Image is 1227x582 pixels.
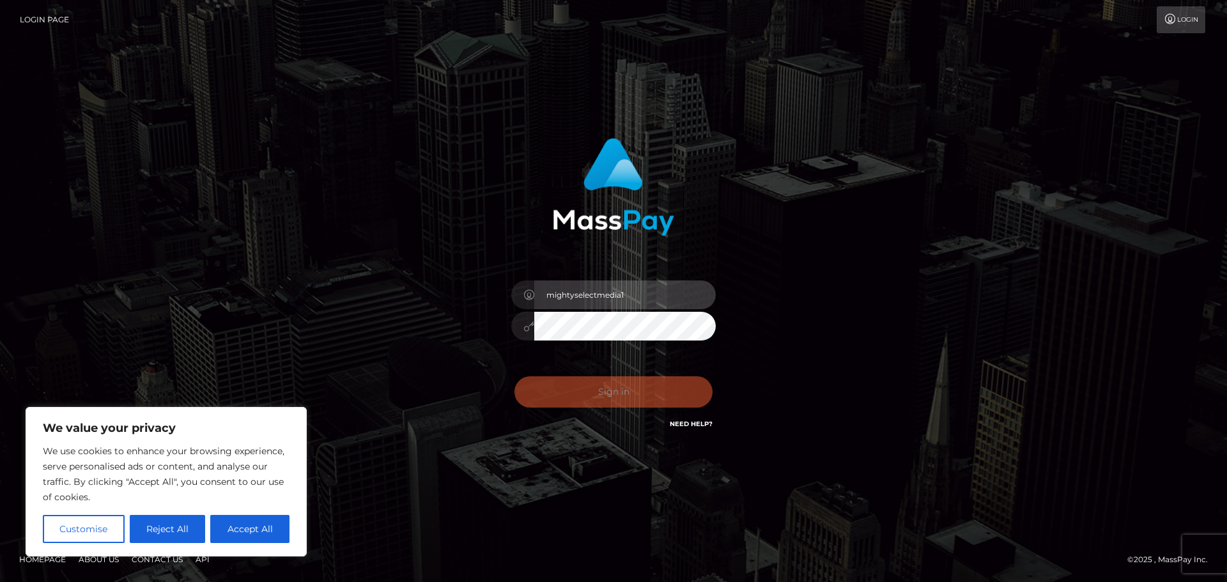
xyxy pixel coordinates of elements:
[1127,553,1217,567] div: © 2025 , MassPay Inc.
[43,515,125,543] button: Customise
[190,549,215,569] a: API
[1157,6,1205,33] a: Login
[210,515,289,543] button: Accept All
[670,420,713,428] a: Need Help?
[130,515,206,543] button: Reject All
[73,549,124,569] a: About Us
[553,138,674,236] img: MassPay Login
[534,280,716,309] input: Username...
[14,549,71,569] a: Homepage
[43,443,289,505] p: We use cookies to enhance your browsing experience, serve personalised ads or content, and analys...
[20,6,69,33] a: Login Page
[43,420,289,436] p: We value your privacy
[26,407,307,556] div: We value your privacy
[127,549,188,569] a: Contact Us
